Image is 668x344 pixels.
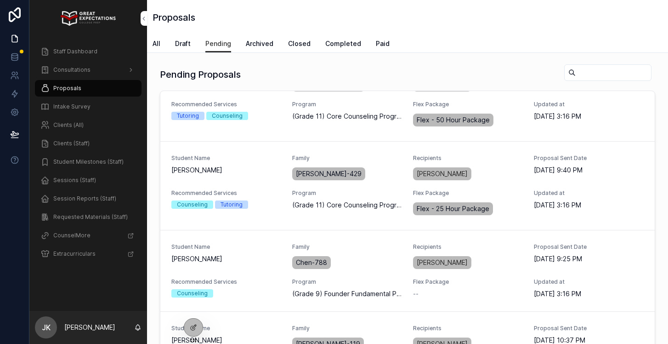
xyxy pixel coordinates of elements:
a: Intake Survey [35,98,142,115]
span: [DATE] 3:16 PM [534,289,644,298]
span: [DATE] 3:16 PM [534,201,644,210]
span: Recipients [413,155,523,162]
span: Recipients [413,325,523,332]
a: Paid [376,35,390,54]
h1: Proposals [153,11,195,24]
span: Student Milestones (Staff) [53,158,124,166]
span: Archived [246,39,273,48]
span: Recommended Services [171,189,281,197]
a: CounselMore [35,227,142,244]
span: CounselMore [53,232,91,239]
span: Student Name [171,155,281,162]
span: Family [292,155,402,162]
span: [DATE] 9:40 PM [534,166,644,175]
span: Updated at [534,189,644,197]
div: Tutoring [221,201,243,209]
a: Completed [325,35,361,54]
span: Flex - 50 Hour Package [417,115,490,125]
a: Closed [288,35,311,54]
span: Student Name [171,325,281,332]
span: [PERSON_NAME] [171,166,281,175]
span: Consultations [53,66,91,74]
a: Draft [175,35,191,54]
a: Clients (Staff) [35,135,142,152]
a: Student Milestones (Staff) [35,154,142,170]
span: All [153,39,160,48]
span: Family [292,325,402,332]
span: Chen-788 [296,258,327,267]
span: Recommended Services [171,278,281,286]
span: Sessions (Staff) [53,177,96,184]
span: Intake Survey [53,103,91,110]
span: [DATE] 9:25 PM [534,254,644,264]
span: Student Name [171,243,281,251]
span: [PERSON_NAME] [417,169,468,178]
a: Pending [205,35,231,53]
a: All [153,35,160,54]
a: Consultations [35,62,142,78]
span: Flex Package [413,189,523,197]
span: (Grade 9) Founder Fundamental Program [292,289,402,298]
a: Recommended ServicesTutoringCounselingProgram(Grade 11) Core Counseling ProgramFlex PackageFlex -... [160,53,655,142]
a: Proposals [35,80,142,97]
span: Clients (Staff) [53,140,90,147]
span: Proposal Sent Date [534,325,644,332]
span: Program [292,189,402,197]
span: -- [413,289,419,298]
a: Extracurriculars [35,246,142,262]
div: Tutoring [177,112,199,120]
span: Extracurriculars [53,250,96,258]
span: [PERSON_NAME] [417,258,468,267]
span: Session Reports (Staff) [53,195,116,202]
p: [PERSON_NAME] [64,323,115,332]
span: Closed [288,39,311,48]
span: Requested Materials (Staff) [53,213,128,221]
a: Clients (All) [35,117,142,133]
span: (Grade 11) Core Counseling Program [292,201,402,210]
span: Recipients [413,243,523,251]
span: [DATE] 3:16 PM [534,112,644,121]
span: JK [42,322,51,333]
div: Counseling [177,201,208,209]
span: Recommended Services [171,101,281,108]
a: Student Name[PERSON_NAME]FamilyChen-788Recipients[PERSON_NAME]Proposal Sent Date[DATE] 9:25 PMRec... [160,230,655,312]
span: Proposal Sent Date [534,243,644,251]
span: Program [292,101,402,108]
span: [PERSON_NAME]-429 [296,169,362,178]
span: Staff Dashboard [53,48,97,55]
a: Student Name[PERSON_NAME]Family[PERSON_NAME]-429Recipients[PERSON_NAME]Proposal Sent Date[DATE] 9... [160,142,655,230]
span: Flex Package [413,278,523,286]
span: Proposals [53,85,81,92]
a: Session Reports (Staff) [35,190,142,207]
span: Flex Package [413,101,523,108]
span: Proposal Sent Date [534,155,644,162]
span: Completed [325,39,361,48]
a: Staff Dashboard [35,43,142,60]
span: Clients (All) [53,121,84,129]
a: Requested Materials (Staff) [35,209,142,225]
a: [PERSON_NAME] [413,256,471,269]
span: Draft [175,39,191,48]
img: App logo [61,11,115,26]
div: Counseling [212,112,243,120]
div: Counseling [177,289,208,298]
span: Family [292,243,402,251]
span: [PERSON_NAME] [171,254,281,264]
span: Updated at [534,278,644,286]
span: Program [292,278,402,286]
a: [PERSON_NAME] [413,167,471,180]
span: Pending [205,39,231,48]
h1: Pending Proposals [160,68,241,81]
div: scrollable content [29,37,147,274]
a: Archived [246,35,273,54]
span: (Grade 11) Core Counseling Program [292,112,402,121]
a: Sessions (Staff) [35,172,142,189]
span: Updated at [534,101,644,108]
span: Flex - 25 Hour Package [417,204,489,213]
span: Paid [376,39,390,48]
